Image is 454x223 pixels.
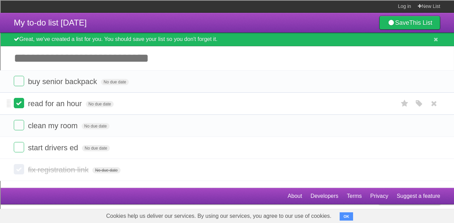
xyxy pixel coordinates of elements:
span: buy senior backpack [28,77,99,86]
span: No due date [92,167,120,173]
span: read for an hour [28,99,84,108]
div: Sign out [3,34,451,40]
span: My to-do list [DATE] [14,18,87,27]
label: Star task [398,98,411,109]
span: No due date [82,123,110,129]
a: SaveThis List [379,16,440,30]
div: Rename [3,40,451,46]
label: Done [14,164,24,174]
div: Options [3,28,451,34]
span: No due date [101,79,129,85]
label: Done [14,98,24,108]
div: Sort A > Z [3,3,451,9]
label: Done [14,142,24,152]
span: Cookies help us deliver our services. By using our services, you agree to our use of cookies. [99,209,338,223]
b: This List [409,19,432,26]
label: Done [14,120,24,130]
div: Move To ... [3,15,451,21]
span: No due date [86,101,114,107]
div: Sort New > Old [3,9,451,15]
div: Delete [3,21,451,28]
span: No due date [82,145,110,151]
label: Done [14,76,24,86]
span: start drivers ed [28,143,80,152]
div: Move To ... [3,46,451,52]
button: OK [340,212,353,221]
span: clean my room [28,121,79,130]
span: fix registration link [28,165,90,174]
